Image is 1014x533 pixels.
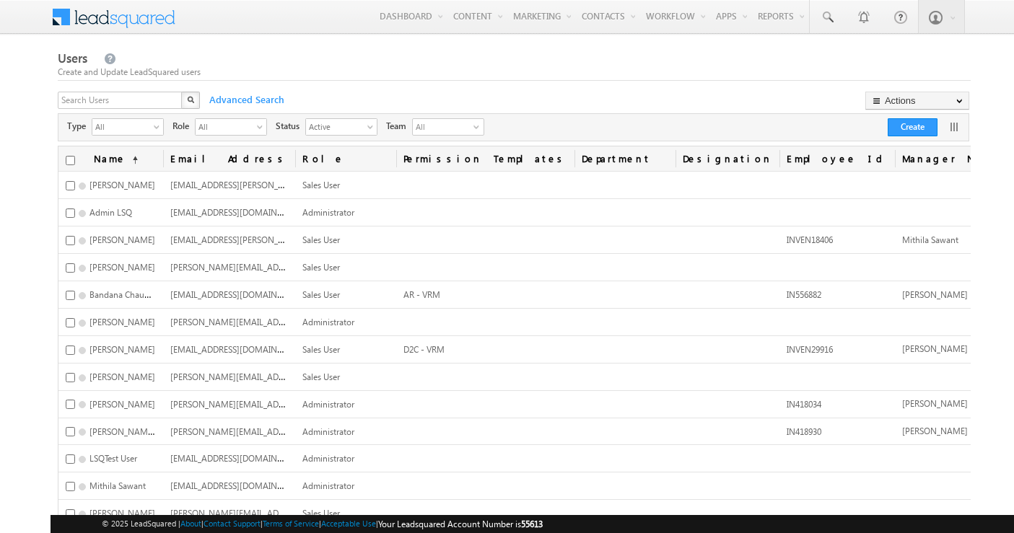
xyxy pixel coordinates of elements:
span: select [154,123,165,131]
a: Terms of Service [263,519,319,528]
a: Acceptable Use [321,519,376,528]
span: Status [276,120,305,133]
span: Type [67,120,92,133]
span: select [257,123,268,131]
span: [EMAIL_ADDRESS][DOMAIN_NAME] [170,479,308,491]
span: [PERSON_NAME] [89,317,155,327]
span: (sorted ascending) [126,154,138,166]
span: [EMAIL_ADDRESS][DOMAIN_NAME] [170,451,308,464]
span: Active [306,119,365,133]
input: Search Users [58,92,183,109]
span: [PERSON_NAME] [902,398,968,409]
a: Department [574,146,676,171]
span: [PERSON_NAME][EMAIL_ADDRESS][DOMAIN_NAME] [170,260,374,273]
span: Role [172,120,195,133]
a: Role [295,146,396,171]
span: [PERSON_NAME] [902,426,968,436]
span: Administrator [302,399,354,410]
span: [PERSON_NAME] [89,180,155,190]
a: Name [87,146,145,171]
span: Bandana Chauhan [89,288,159,300]
span: [PERSON_NAME] [89,344,155,355]
span: D2C - VRM [403,344,445,355]
span: [PERSON_NAME][EMAIL_ADDRESS][DOMAIN_NAME] [170,425,374,437]
button: Create [888,118,937,136]
span: 55613 [521,519,543,529]
span: [EMAIL_ADDRESS][DOMAIN_NAME] [170,206,308,218]
span: [PERSON_NAME][EMAIL_ADDRESS][PERSON_NAME][DOMAIN_NAME] [170,315,440,327]
span: [EMAIL_ADDRESS][DOMAIN_NAME] [170,288,308,300]
span: INVEN29916 [787,344,833,355]
a: Email Address [163,146,295,171]
span: Sales User [302,344,340,355]
span: AR - VRM [403,289,440,300]
span: INVEN18406 [787,234,833,245]
span: [PERSON_NAME] [902,289,968,300]
span: Sales User [302,180,340,190]
span: [PERSON_NAME] [PERSON_NAME] [89,425,223,437]
span: IN418034 [787,399,821,410]
span: [PERSON_NAME][EMAIL_ADDRESS][DOMAIN_NAME] [170,370,374,382]
span: Mithila Sawant [89,480,146,491]
span: Sales User [302,289,340,300]
span: IN556882 [787,289,821,300]
span: All [196,119,255,133]
span: [PERSON_NAME] [902,343,968,354]
span: All [413,119,471,135]
span: Administrator [302,317,354,327]
span: Sales User [302,508,340,519]
span: Mithila Sawant [902,234,958,245]
span: Team [386,120,412,133]
span: Users [58,50,87,66]
a: Designation [676,146,779,171]
span: [PERSON_NAME][EMAIL_ADDRESS][DOMAIN_NAME] [170,397,374,410]
span: [PERSON_NAME] [89,399,155,410]
span: Advanced Search [202,93,289,106]
span: Administrator [302,453,354,464]
span: All [92,119,152,133]
span: Sales User [302,371,340,382]
span: [PERSON_NAME] [89,262,155,273]
button: Actions [865,92,969,110]
span: Admin LSQ [89,207,132,218]
span: Sales User [302,262,340,273]
a: Employee Id [779,146,895,171]
span: select [367,123,379,131]
span: [PERSON_NAME] [89,234,155,245]
span: Administrator [302,426,354,437]
div: Create and Update LeadSquared users [58,66,971,79]
span: [PERSON_NAME][EMAIL_ADDRESS][DOMAIN_NAME] [170,506,374,519]
span: Administrator [302,207,354,218]
span: [EMAIL_ADDRESS][PERSON_NAME][DOMAIN_NAME] [170,233,374,245]
a: About [180,519,201,528]
span: Administrator [302,480,354,491]
span: IN418930 [787,426,821,437]
span: [PERSON_NAME] [89,508,155,519]
img: Search [187,96,194,103]
span: Permission Templates [396,146,574,171]
span: © 2025 LeadSquared | | | | | [102,517,543,531]
span: [EMAIL_ADDRESS][PERSON_NAME][DOMAIN_NAME] [170,178,374,190]
span: [EMAIL_ADDRESS][DOMAIN_NAME] [170,343,308,355]
a: Contact Support [204,519,261,528]
span: Sales User [302,234,340,245]
span: Manager Name [895,146,1007,171]
span: LSQTest User [89,453,137,464]
span: [PERSON_NAME] [89,371,155,382]
span: Your Leadsquared Account Number is [378,519,543,529]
